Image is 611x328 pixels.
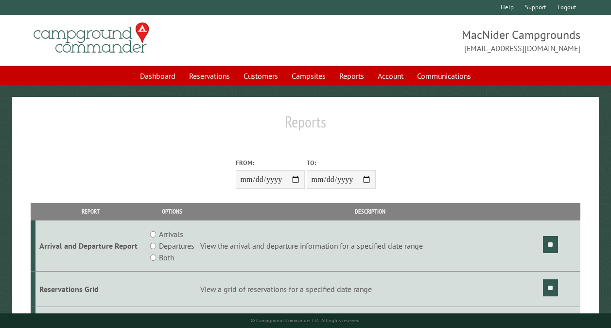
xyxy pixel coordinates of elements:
label: Both [159,252,174,263]
th: Report [35,203,146,220]
span: MacNider Campgrounds [EMAIL_ADDRESS][DOMAIN_NAME] [306,27,581,54]
th: Options [145,203,199,220]
label: Arrivals [159,228,183,240]
a: Campsites [286,67,332,85]
a: Customers [238,67,284,85]
td: Reservations Grid [35,272,146,307]
small: © Campground Commander LLC. All rights reserved. [251,317,361,324]
a: Account [372,67,409,85]
a: Dashboard [134,67,181,85]
a: Communications [411,67,477,85]
label: From: [236,158,305,167]
label: Departures [159,240,194,252]
td: Arrival and Departure Report [35,220,146,272]
a: Reservations [183,67,236,85]
h1: Reports [31,112,580,139]
th: Description [199,203,541,220]
a: Reports [333,67,370,85]
td: View the arrival and departure information for a specified date range [199,220,541,272]
label: To: [307,158,376,167]
td: View a grid of reservations for a specified date range [199,272,541,307]
img: Campground Commander [31,19,152,57]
